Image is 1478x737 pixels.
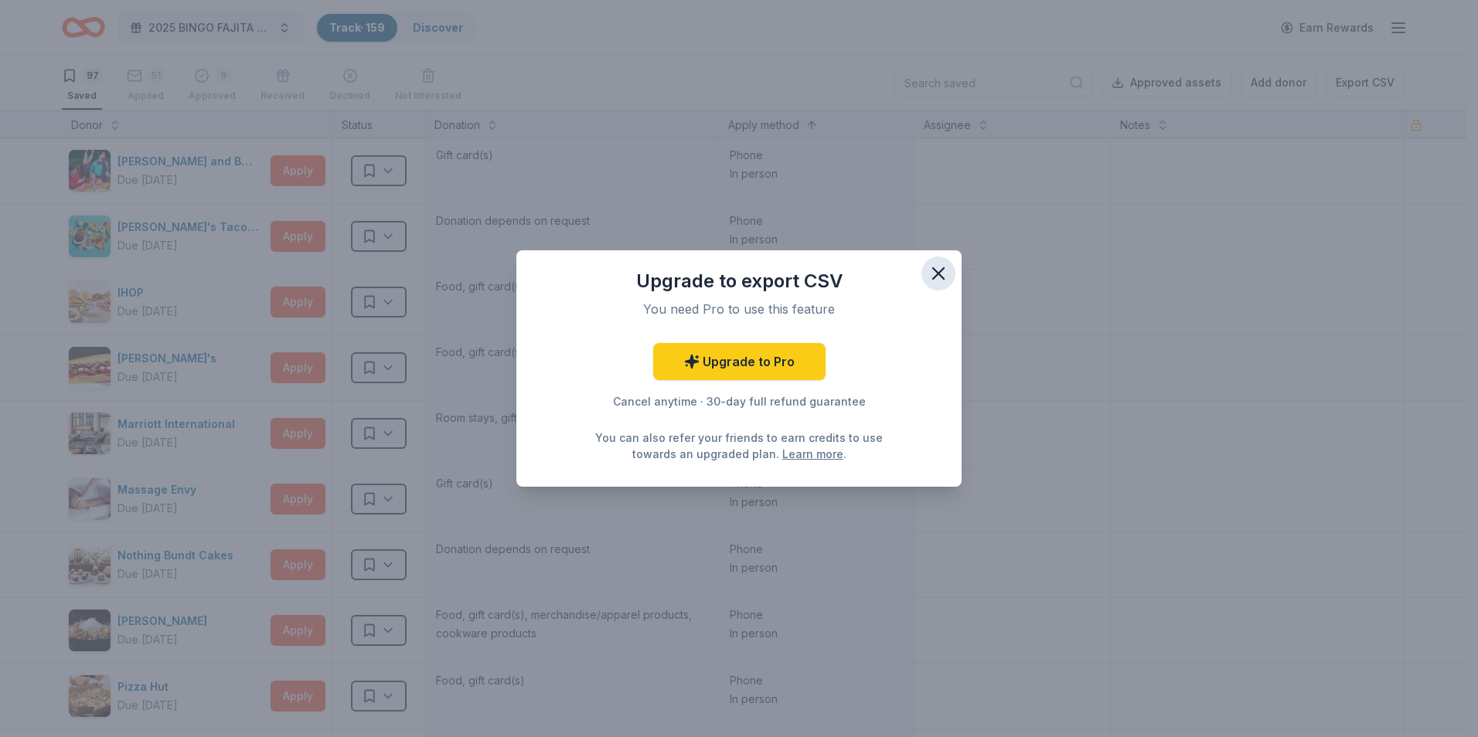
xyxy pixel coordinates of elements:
[653,343,826,380] a: Upgrade to Pro
[547,269,931,294] div: Upgrade to export CSV
[547,392,931,411] div: Cancel anytime · 30-day full refund guarantee
[566,300,912,318] div: You need Pro to use this feature
[591,430,887,462] div: You can also refer your friends to earn credits to use towards an upgraded plan. .
[782,446,843,462] a: Learn more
